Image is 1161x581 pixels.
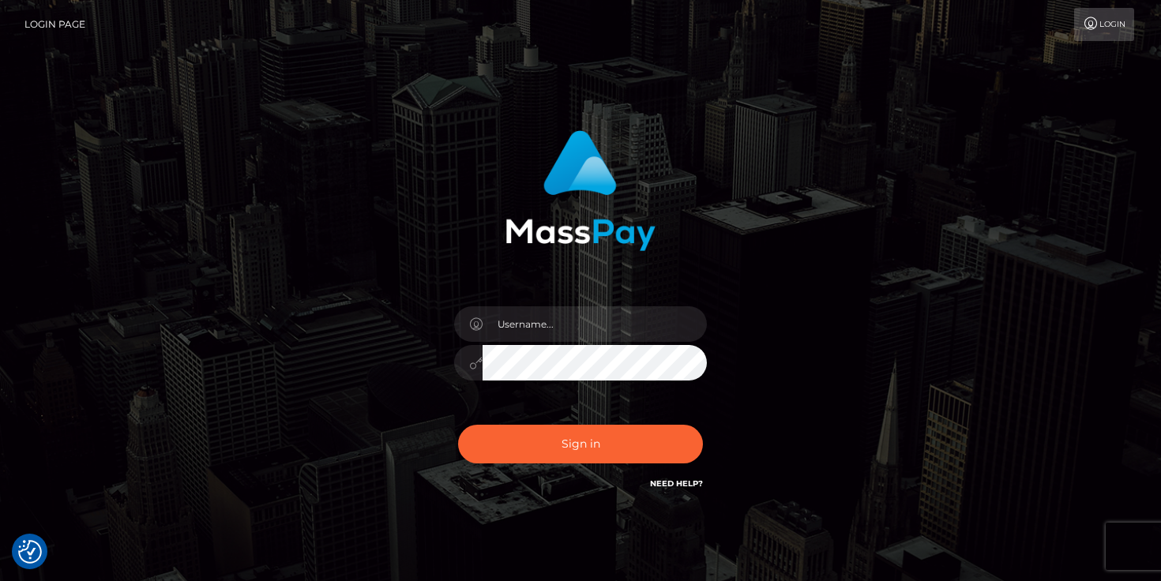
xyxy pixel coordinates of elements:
[650,478,703,489] a: Need Help?
[483,306,707,342] input: Username...
[18,540,42,564] img: Revisit consent button
[18,540,42,564] button: Consent Preferences
[1074,8,1134,41] a: Login
[505,130,656,251] img: MassPay Login
[458,425,703,463] button: Sign in
[24,8,85,41] a: Login Page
